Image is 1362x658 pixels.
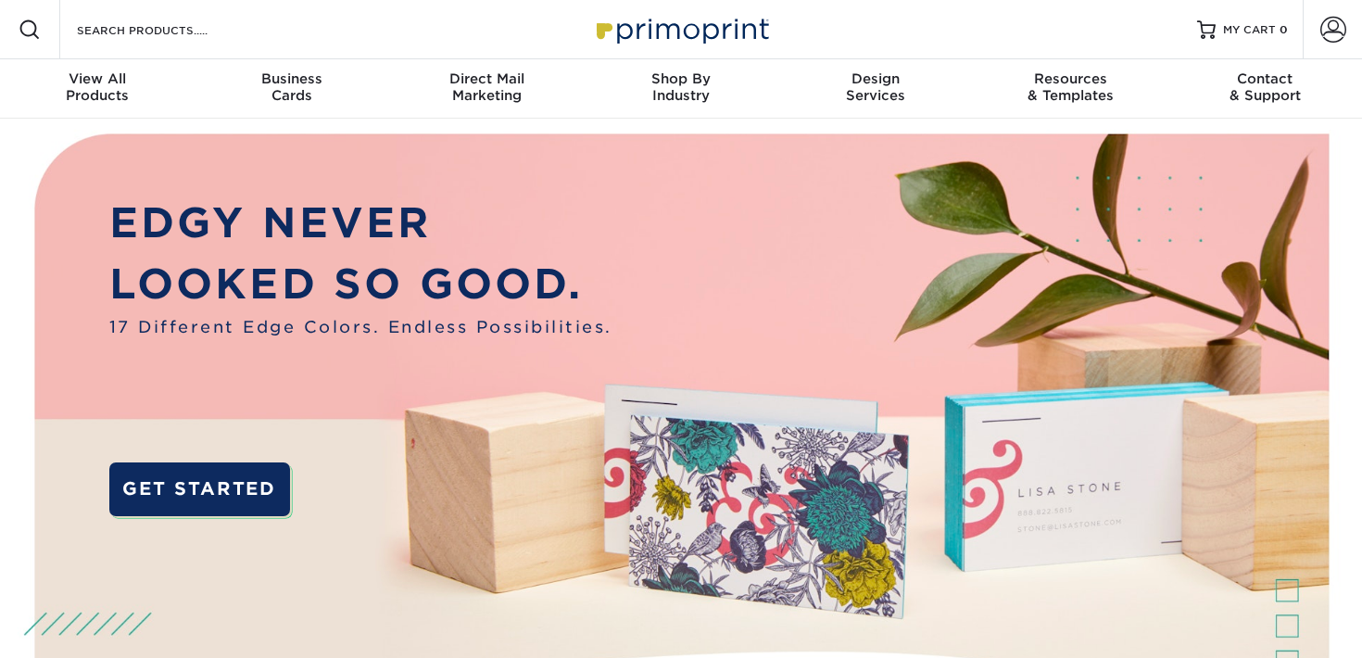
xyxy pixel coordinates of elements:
[584,70,778,104] div: Industry
[109,254,612,315] p: LOOKED SO GOOD.
[588,9,774,49] img: Primoprint
[1223,22,1276,38] span: MY CART
[195,70,389,104] div: Cards
[75,19,256,41] input: SEARCH PRODUCTS.....
[389,70,584,87] span: Direct Mail
[109,193,612,254] p: EDGY NEVER
[109,315,612,339] span: 17 Different Edge Colors. Endless Possibilities.
[195,59,389,119] a: BusinessCards
[1280,23,1288,36] span: 0
[1167,70,1362,87] span: Contact
[1167,70,1362,104] div: & Support
[778,59,973,119] a: DesignServices
[973,70,1167,104] div: & Templates
[109,462,290,516] a: GET STARTED
[584,70,778,87] span: Shop By
[1167,59,1362,119] a: Contact& Support
[389,70,584,104] div: Marketing
[778,70,973,87] span: Design
[973,59,1167,119] a: Resources& Templates
[778,70,973,104] div: Services
[973,70,1167,87] span: Resources
[195,70,389,87] span: Business
[389,59,584,119] a: Direct MailMarketing
[584,59,778,119] a: Shop ByIndustry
